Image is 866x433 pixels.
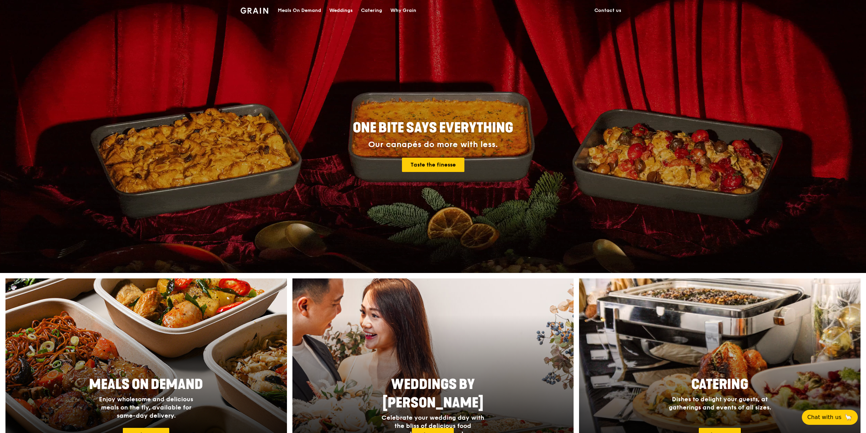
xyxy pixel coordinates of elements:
span: Weddings by [PERSON_NAME] [383,376,483,411]
div: Meals On Demand [278,0,321,21]
div: Why Grain [390,0,416,21]
span: Catering [691,376,748,393]
span: Chat with us [807,413,841,421]
a: Taste the finesse [402,158,464,172]
a: Catering [357,0,386,21]
div: Weddings [329,0,353,21]
span: Dishes to delight your guests, at gatherings and events of all sizes. [669,395,771,411]
span: ONE BITE SAYS EVERYTHING [353,120,513,136]
div: Catering [361,0,382,21]
a: Contact us [590,0,625,21]
a: Why Grain [386,0,420,21]
button: Chat with us🦙 [802,410,858,425]
a: Weddings [325,0,357,21]
span: 🦙 [844,413,852,421]
span: Enjoy wholesome and delicious meals on the fly, available for same-day delivery. [99,395,193,419]
div: Our canapés do more with less. [310,140,556,149]
img: Grain [241,8,268,14]
span: Meals On Demand [89,376,203,393]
